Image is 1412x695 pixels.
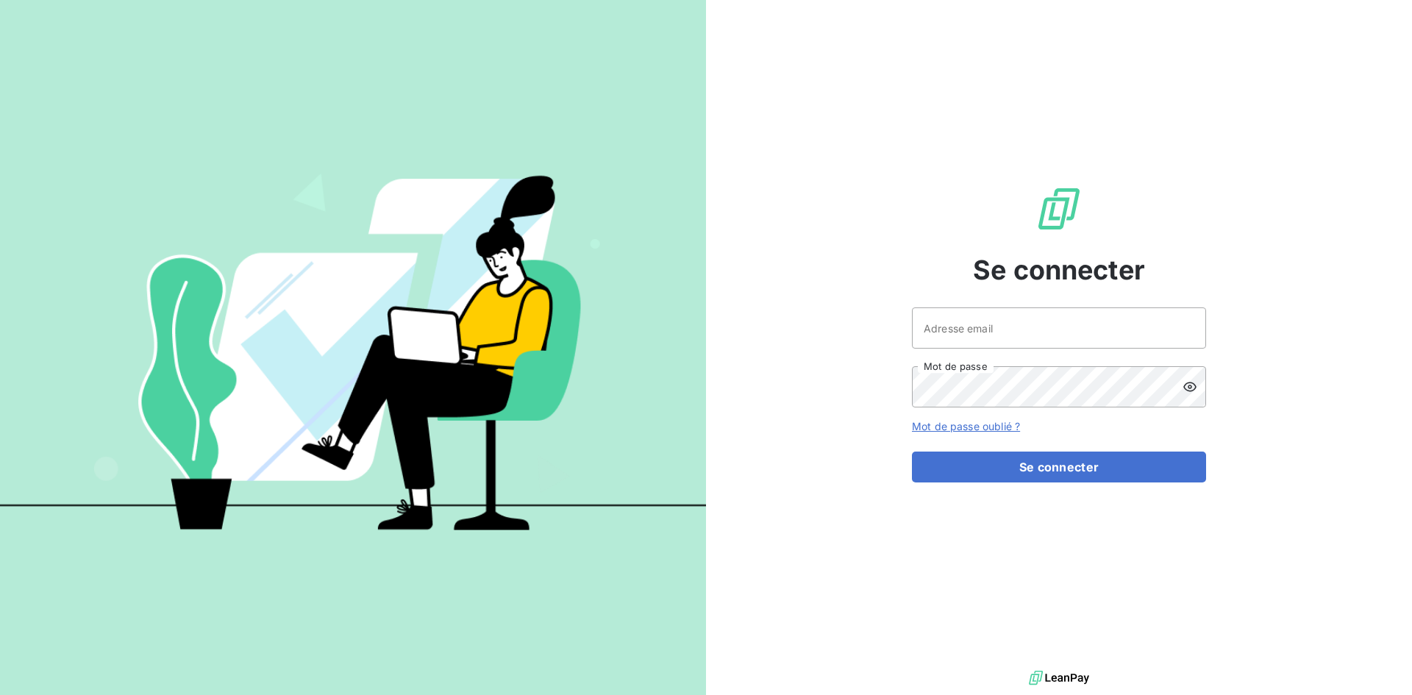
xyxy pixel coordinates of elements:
[912,307,1206,349] input: placeholder
[912,452,1206,482] button: Se connecter
[912,420,1020,432] a: Mot de passe oublié ?
[1035,185,1083,232] img: Logo LeanPay
[973,250,1145,290] span: Se connecter
[1029,667,1089,689] img: logo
